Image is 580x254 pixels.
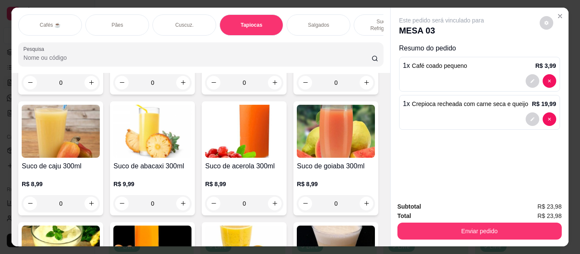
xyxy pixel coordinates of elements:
p: 1 x [403,61,467,71]
button: increase-product-quantity [360,197,373,210]
button: Enviar pedido [397,223,562,240]
button: decrease-product-quantity [23,197,37,210]
button: decrease-product-quantity [298,197,312,210]
input: Pesquisa [23,53,372,62]
button: increase-product-quantity [360,76,373,89]
button: increase-product-quantity [84,76,98,89]
button: decrease-product-quantity [526,112,539,126]
button: decrease-product-quantity [115,76,129,89]
button: decrease-product-quantity [526,74,539,88]
button: decrease-product-quantity [23,76,37,89]
h4: Suco de goiaba 300ml [297,161,375,171]
img: product-image [22,105,100,158]
h4: Suco de abacaxi 300ml [113,161,191,171]
span: R$ 23,98 [538,202,562,211]
img: product-image [113,105,191,158]
p: Resumo do pedido [399,43,560,53]
p: R$ 19,99 [532,100,556,108]
span: Café coado pequeno [412,62,467,69]
p: Cafés ☕ [39,22,61,28]
strong: Subtotal [397,203,421,210]
span: R$ 23,98 [538,211,562,221]
p: R$ 8,99 [22,180,100,188]
p: R$ 8,99 [205,180,283,188]
p: Este pedido será vinculado para [399,16,484,25]
strong: Total [397,212,411,219]
h4: Suco de caju 300ml [22,161,100,171]
p: Pães [112,22,123,28]
p: Salgados [308,22,329,28]
button: decrease-product-quantity [207,76,220,89]
button: decrease-product-quantity [543,74,556,88]
button: increase-product-quantity [268,76,282,89]
p: Sucos e Refrigerantes [361,18,410,32]
h4: Suco de acerola 300ml [205,161,283,171]
button: decrease-product-quantity [543,112,556,126]
button: Close [553,9,567,23]
button: decrease-product-quantity [298,76,312,89]
p: 1 x [403,99,528,109]
label: Pesquisa [23,45,47,53]
button: increase-product-quantity [84,197,98,210]
img: product-image [205,105,283,158]
button: increase-product-quantity [176,76,190,89]
button: decrease-product-quantity [540,16,553,30]
button: decrease-product-quantity [207,197,220,210]
p: Cuscuz. [175,22,194,28]
p: MESA 03 [399,25,484,36]
p: Tapiocas [241,22,262,28]
button: increase-product-quantity [268,197,282,210]
img: product-image [297,105,375,158]
p: R$ 9,99 [113,180,191,188]
p: R$ 3,99 [535,61,556,70]
button: increase-product-quantity [176,197,190,210]
button: decrease-product-quantity [115,197,129,210]
span: Crepioca recheada com carne seca e queijo [412,100,528,107]
p: R$ 8,99 [297,180,375,188]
